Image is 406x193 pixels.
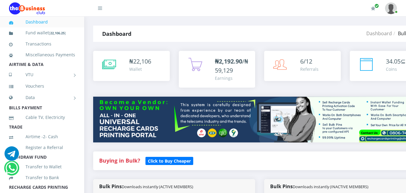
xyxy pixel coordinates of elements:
span: 22,106 [133,57,151,65]
a: Airtime -2- Cash [9,130,75,144]
a: Dashboard [9,15,75,29]
a: Fund wallet[22,106.25] [9,26,75,40]
img: Logo [9,2,45,14]
div: Coins [386,66,406,72]
a: Transfer to Bank [9,171,75,185]
a: Transactions [9,37,75,51]
strong: Dashboard [102,30,131,37]
strong: Bulk Pins [99,183,193,190]
a: Dashboard [366,30,392,37]
img: User [385,2,397,14]
small: Downloads instantly (INACTIVE MEMBERS) [293,184,368,189]
a: Click to Buy Cheaper [145,157,193,164]
a: Vouchers [9,79,75,93]
a: Chat for support [5,151,19,161]
small: Downloads instantly (ACTIVE MEMBERS) [122,184,193,189]
b: Click to Buy Cheaper [148,158,191,164]
small: [ ] [49,31,66,35]
div: Earnings [215,75,249,81]
div: ₦ [129,57,151,66]
a: VTU [9,67,75,82]
b: 22,106.25 [50,31,65,35]
a: Register a Referral [9,141,75,154]
div: Wallet [129,66,151,72]
a: ₦2,192.90/₦59,129 Earnings [179,51,255,88]
strong: Buying in Bulk? [99,157,140,164]
a: Transfer to Wallet [9,160,75,174]
span: 6/12 [300,57,312,65]
div: ⊆ [386,57,406,66]
a: Data [9,90,75,105]
a: Chat for support [5,165,18,175]
i: Renew/Upgrade Subscription [371,6,375,11]
span: Renew/Upgrade Subscription [374,4,379,8]
a: Miscellaneous Payments [9,48,75,62]
b: ₦2,192.90 [215,57,242,65]
a: 6/12 Referrals [264,51,341,81]
div: Referrals [300,66,319,72]
span: /₦59,129 [215,57,248,74]
a: ₦22,106 Wallet [93,51,170,81]
strong: Bulk Pins [270,183,368,190]
a: Cable TV, Electricity [9,111,75,124]
span: 34.05 [386,57,401,65]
